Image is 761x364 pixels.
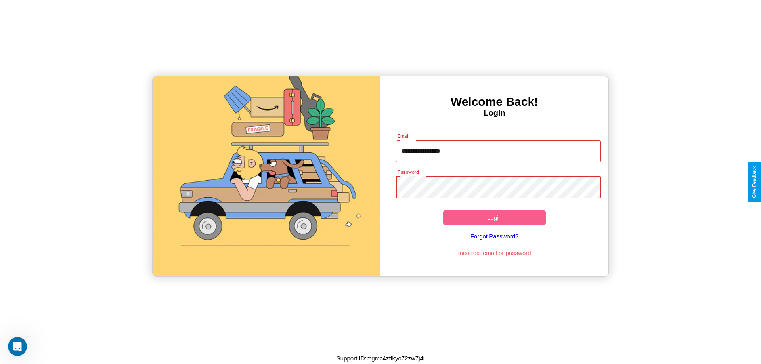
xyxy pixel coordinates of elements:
h3: Welcome Back! [380,95,608,109]
iframe: Intercom live chat [8,337,27,356]
a: Forgot Password? [392,225,597,248]
button: Login [443,210,546,225]
p: Support ID: mgmc4zffkyo72zw7j4i [337,353,424,364]
p: Incorrect email or password [392,248,597,258]
label: Password [398,169,419,175]
img: gif [153,76,380,276]
h4: Login [380,109,608,118]
div: Give Feedback [751,166,757,198]
label: Email [398,133,410,139]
